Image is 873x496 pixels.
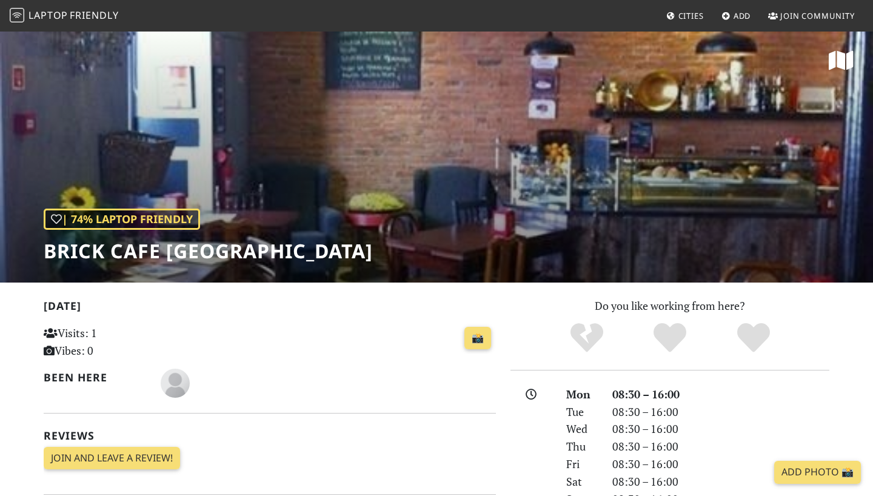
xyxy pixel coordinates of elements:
img: blank-535327c66bd565773addf3077783bbfce4b00ec00e9fd257753287c682c7fa38.png [161,369,190,398]
span: Max Johansson [161,375,190,389]
a: LaptopFriendly LaptopFriendly [10,5,119,27]
div: | 74% Laptop Friendly [44,209,200,230]
img: LaptopFriendly [10,8,24,22]
h2: Reviews [44,429,496,442]
span: Join Community [780,10,855,21]
a: Join and leave a review! [44,447,180,470]
a: Cities [661,5,709,27]
h2: [DATE] [44,300,496,317]
p: Do you like working from here? [510,297,829,315]
div: 08:30 – 16:00 [605,386,837,403]
div: 08:30 – 16:00 [605,455,837,473]
h2: Been here [44,371,146,384]
div: Wed [559,420,605,438]
span: Laptop [28,8,68,22]
span: Add [734,10,751,21]
div: No [545,321,629,355]
span: Friendly [70,8,118,22]
div: 08:30 – 16:00 [605,438,837,455]
a: Add Photo 📸 [774,461,861,484]
div: Tue [559,403,605,421]
a: Join Community [763,5,860,27]
span: Cities [678,10,704,21]
div: Definitely! [712,321,795,355]
div: Thu [559,438,605,455]
div: 08:30 – 16:00 [605,420,837,438]
a: 📸 [464,327,491,350]
a: Add [717,5,756,27]
div: Sat [559,473,605,491]
div: 08:30 – 16:00 [605,473,837,491]
div: Yes [628,321,712,355]
h1: Brick Cafe [GEOGRAPHIC_DATA] [44,240,373,263]
div: Fri [559,455,605,473]
div: Mon [559,386,605,403]
div: 08:30 – 16:00 [605,403,837,421]
p: Visits: 1 Vibes: 0 [44,324,185,360]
